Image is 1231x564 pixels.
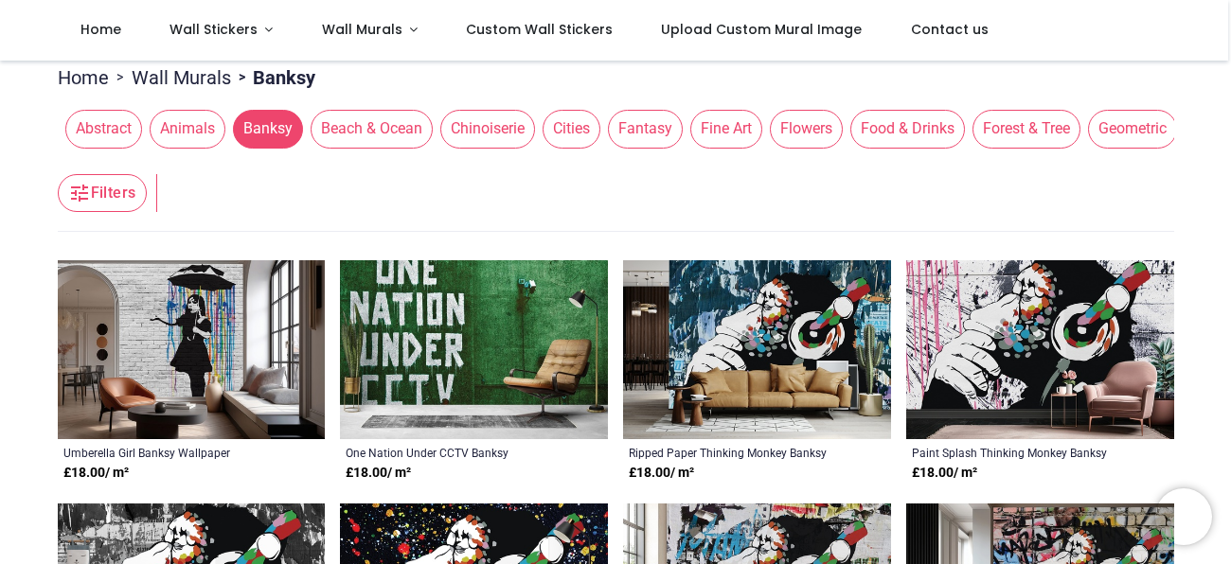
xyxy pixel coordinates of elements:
span: Abstract [65,110,142,148]
span: Cities [543,110,600,148]
a: One Nation Under CCTV Banksy Wallpaper [346,445,551,460]
a: Ripped Paper Thinking Monkey Banksy Wallpaper [629,445,834,460]
span: Contact us [911,20,989,39]
button: Cities [535,110,600,148]
img: One Nation Under CCTV Banksy Wall Mural Wallpaper [340,260,608,439]
button: Flowers [762,110,843,148]
a: Paint Splash Thinking Monkey Banksy Wallpaper [912,445,1117,460]
span: Beach & Ocean [311,110,433,148]
strong: £ 18.00 / m² [629,464,694,483]
button: Fantasy [600,110,683,148]
button: Beach & Ocean [303,110,433,148]
button: Filters [58,174,147,212]
span: Chinoiserie [440,110,535,148]
span: Custom Wall Stickers [466,20,613,39]
iframe: Brevo live chat [1155,488,1212,545]
span: Animals [150,110,225,148]
span: Fantasy [608,110,683,148]
img: Ripped Paper Thinking Monkey Banksy Wall Mural Wallpaper [623,260,891,439]
button: Abstract [58,110,142,148]
strong: £ 18.00 / m² [346,464,411,483]
span: Banksy [233,110,303,148]
button: Banksy [225,110,303,148]
a: Umberella Girl Banksy Wallpaper [63,445,269,460]
span: Flowers [770,110,843,148]
button: Forest & Tree [965,110,1080,148]
button: Food & Drinks [843,110,965,148]
span: Fine Art [690,110,762,148]
span: Wall Stickers [169,20,258,39]
span: Wall Murals [322,20,402,39]
span: Upload Custom Mural Image [661,20,862,39]
span: Home [80,20,121,39]
img: Umberella Girl Banksy Wall Mural Wallpaper [58,260,326,439]
strong: £ 18.00 / m² [912,464,977,483]
button: Animals [142,110,225,148]
strong: £ 18.00 / m² [63,464,129,483]
span: Forest & Tree [972,110,1080,148]
span: > [231,68,253,87]
a: Home [58,64,109,91]
button: Chinoiserie [433,110,535,148]
button: Geometric [1080,110,1177,148]
button: Fine Art [683,110,762,148]
span: Geometric [1088,110,1177,148]
li: Banksy [231,64,315,91]
span: > [109,68,132,87]
a: Wall Murals [132,64,231,91]
img: Paint Splash Thinking Monkey Banksy Wall Mural Wallpaper [906,260,1174,439]
span: Food & Drinks [850,110,965,148]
